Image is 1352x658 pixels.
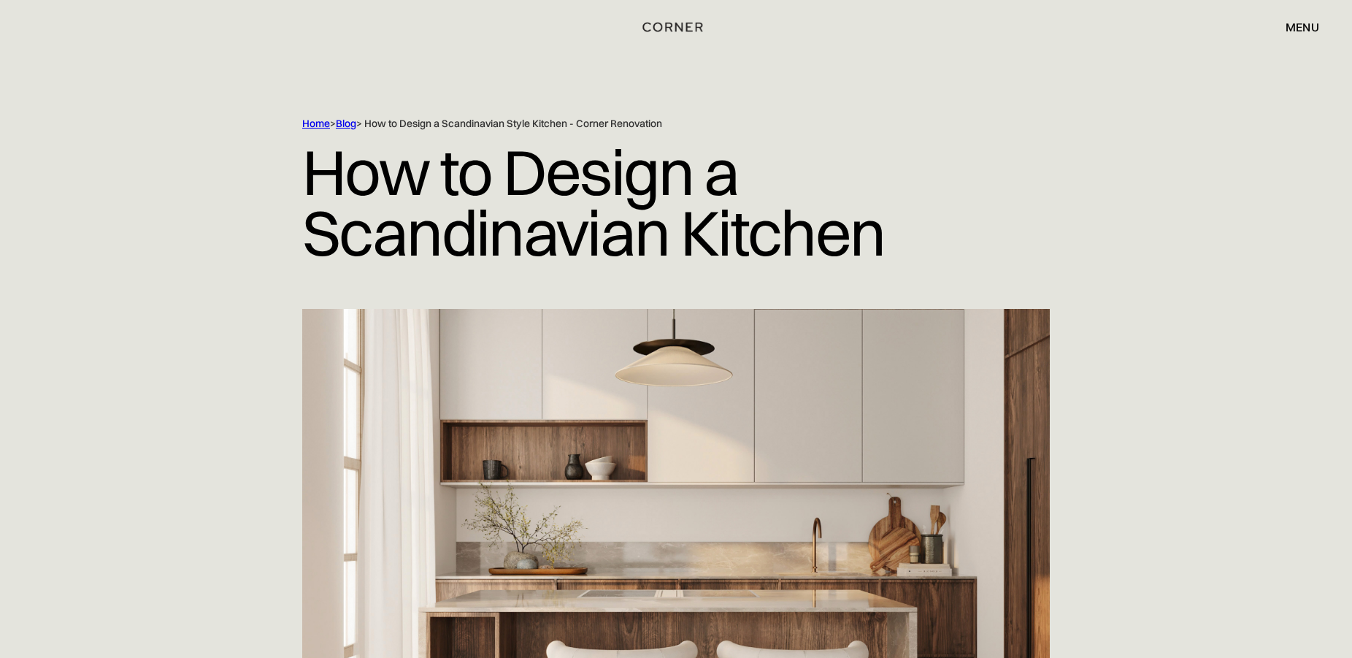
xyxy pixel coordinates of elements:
a: Home [302,117,330,130]
a: home [626,18,725,37]
h1: How to Design a Scandinavian Kitchen [302,131,1050,274]
div: menu [1271,15,1319,39]
a: Blog [336,117,356,130]
div: > > How to Design a Scandinavian Style Kitchen - Corner Renovation [302,117,988,131]
div: menu [1286,21,1319,33]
